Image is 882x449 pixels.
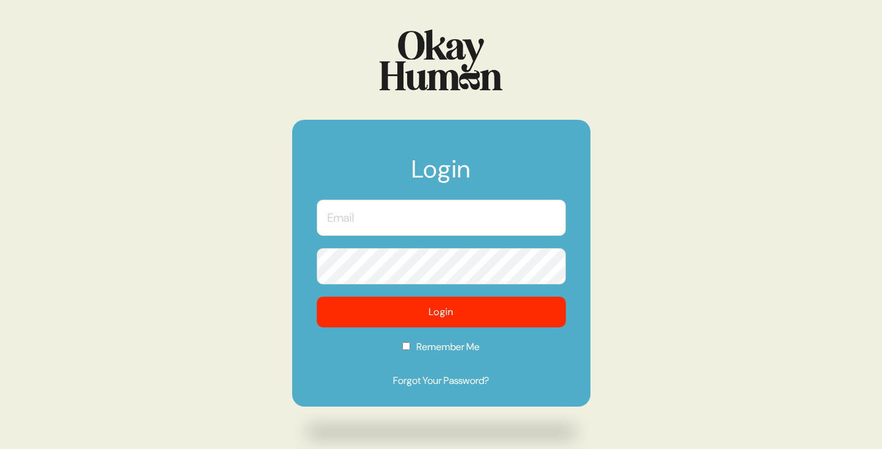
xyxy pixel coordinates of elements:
[317,297,566,327] button: Login
[379,29,503,90] img: Logo
[317,157,566,193] h1: Login
[317,373,566,388] a: Forgot Your Password?
[317,340,566,362] label: Remember Me
[317,200,566,236] input: Email
[402,342,410,350] input: Remember Me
